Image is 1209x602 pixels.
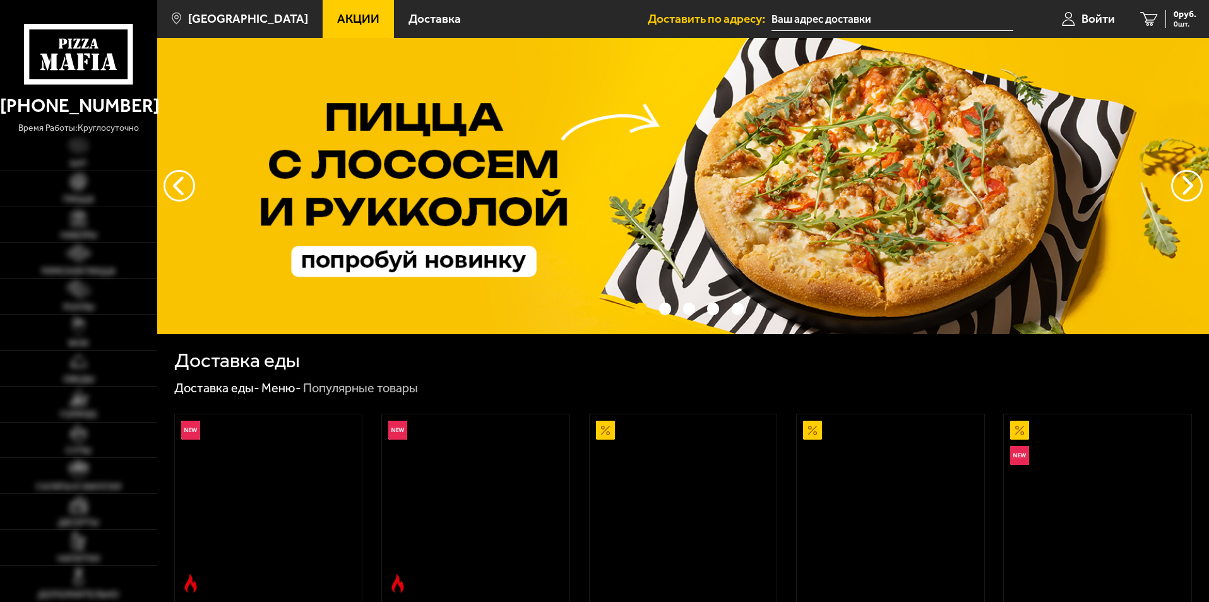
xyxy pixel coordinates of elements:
[181,574,200,593] img: Острое блюдо
[337,13,379,25] span: Акции
[303,380,418,397] div: Популярные товары
[57,555,100,563] span: Напитки
[1171,170,1203,202] button: предыдущий
[60,411,97,419] span: Горячее
[659,303,671,315] button: точки переключения
[181,421,200,440] img: Новинка
[61,231,97,240] span: Наборы
[42,267,116,276] span: Римская пицца
[732,303,744,315] button: точки переключения
[63,195,94,204] span: Пицца
[63,375,94,384] span: Обеды
[63,303,94,312] span: Роллы
[1174,10,1196,19] span: 0 руб.
[596,421,615,440] img: Акционный
[634,303,646,315] button: точки переключения
[382,414,569,599] a: НовинкаОстрое блюдоРимская с мясным ассорти
[68,339,89,348] span: WOK
[1174,20,1196,28] span: 0 шт.
[38,591,119,599] span: Дополнительно
[174,351,300,371] h1: Доставка еды
[388,574,407,593] img: Острое блюдо
[590,414,777,599] a: АкционныйАль-Шам 25 см (тонкое тесто)
[803,421,822,440] img: Акционный
[175,414,362,599] a: НовинкаОстрое блюдоРимская с креветками
[1081,13,1115,25] span: Войти
[388,421,407,440] img: Новинка
[771,8,1013,31] input: Ваш адрес доставки
[58,519,98,527] span: Десерты
[69,160,87,169] span: Хит
[261,380,301,395] a: Меню-
[1010,446,1029,465] img: Новинка
[408,13,461,25] span: Доставка
[797,414,984,599] a: АкционныйПепперони 25 см (толстое с сыром)
[36,483,121,491] span: Салаты и закуски
[66,447,91,455] span: Супы
[174,380,259,395] a: Доставка еды-
[707,303,719,315] button: точки переключения
[164,170,195,202] button: следующий
[648,13,771,25] span: Доставить по адресу:
[1010,421,1029,440] img: Акционный
[683,303,695,315] button: точки переключения
[1004,414,1191,599] a: АкционныйНовинкаВсё включено
[188,13,308,25] span: [GEOGRAPHIC_DATA]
